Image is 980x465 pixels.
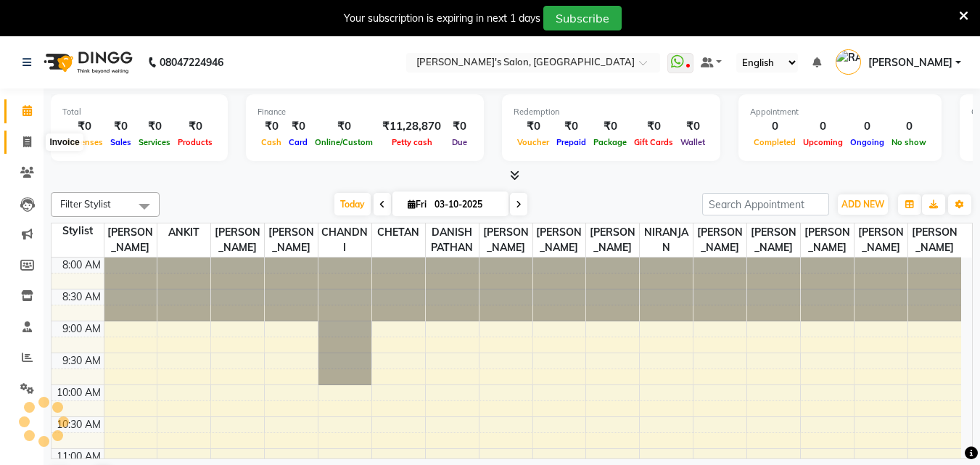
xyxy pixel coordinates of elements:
input: Search Appointment [702,193,829,215]
span: [PERSON_NAME] [868,55,952,70]
span: [PERSON_NAME] [693,223,746,257]
span: Upcoming [799,137,847,147]
span: Online/Custom [311,137,376,147]
div: ₹0 [630,118,677,135]
div: 10:00 AM [54,385,104,400]
div: ₹0 [174,118,216,135]
span: Card [285,137,311,147]
span: [PERSON_NAME] [533,223,586,257]
div: ₹0 [447,118,472,135]
div: 0 [799,118,847,135]
span: Package [590,137,630,147]
span: Due [448,137,471,147]
span: Ongoing [847,137,888,147]
span: [PERSON_NAME] [855,223,907,257]
span: CHETAN [372,223,425,242]
img: RAHUL JAGTAP [836,49,861,75]
input: 2025-10-03 [430,194,503,215]
span: Today [334,193,371,215]
div: 11:00 AM [54,449,104,464]
div: ₹0 [590,118,630,135]
div: ₹0 [135,118,174,135]
div: Your subscription is expiring in next 1 days [344,11,540,26]
div: 0 [847,118,888,135]
div: Total [62,106,216,118]
span: [PERSON_NAME] [801,223,854,257]
span: Prepaid [553,137,590,147]
span: Completed [750,137,799,147]
div: ₹0 [62,118,107,135]
span: No show [888,137,930,147]
div: ₹0 [677,118,709,135]
button: ADD NEW [838,194,888,215]
button: Subscribe [543,6,622,30]
div: ₹0 [311,118,376,135]
div: ₹0 [107,118,135,135]
div: 8:00 AM [59,258,104,273]
div: ₹0 [258,118,285,135]
div: 0 [750,118,799,135]
div: Finance [258,106,472,118]
span: Wallet [677,137,709,147]
div: Invoice [46,133,83,151]
div: Stylist [52,223,104,239]
span: Filter Stylist [60,198,111,210]
span: Voucher [514,137,553,147]
span: Fri [404,199,430,210]
div: 10:30 AM [54,417,104,432]
span: CHANDNI [318,223,371,257]
b: 08047224946 [160,42,223,83]
div: Appointment [750,106,930,118]
span: ADD NEW [841,199,884,210]
div: 8:30 AM [59,289,104,305]
span: [PERSON_NAME] [908,223,961,257]
div: 0 [888,118,930,135]
div: ₹11,28,870 [376,118,447,135]
span: NIRANJAN [640,223,693,257]
img: logo [37,42,136,83]
div: 9:00 AM [59,321,104,337]
div: ₹0 [553,118,590,135]
span: Petty cash [388,137,436,147]
div: Redemption [514,106,709,118]
span: Services [135,137,174,147]
div: ₹0 [285,118,311,135]
span: Cash [258,137,285,147]
span: Products [174,137,216,147]
div: ₹0 [514,118,553,135]
div: 9:30 AM [59,353,104,369]
span: ANKIT [157,223,210,242]
span: [PERSON_NAME] [211,223,264,257]
span: [PERSON_NAME] [747,223,800,257]
span: [PERSON_NAME] [104,223,157,257]
span: [PERSON_NAME] [479,223,532,257]
span: [PERSON_NAME] [265,223,318,257]
span: DANISH PATHAN [426,223,479,257]
span: Gift Cards [630,137,677,147]
span: [PERSON_NAME] [586,223,639,257]
span: Sales [107,137,135,147]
